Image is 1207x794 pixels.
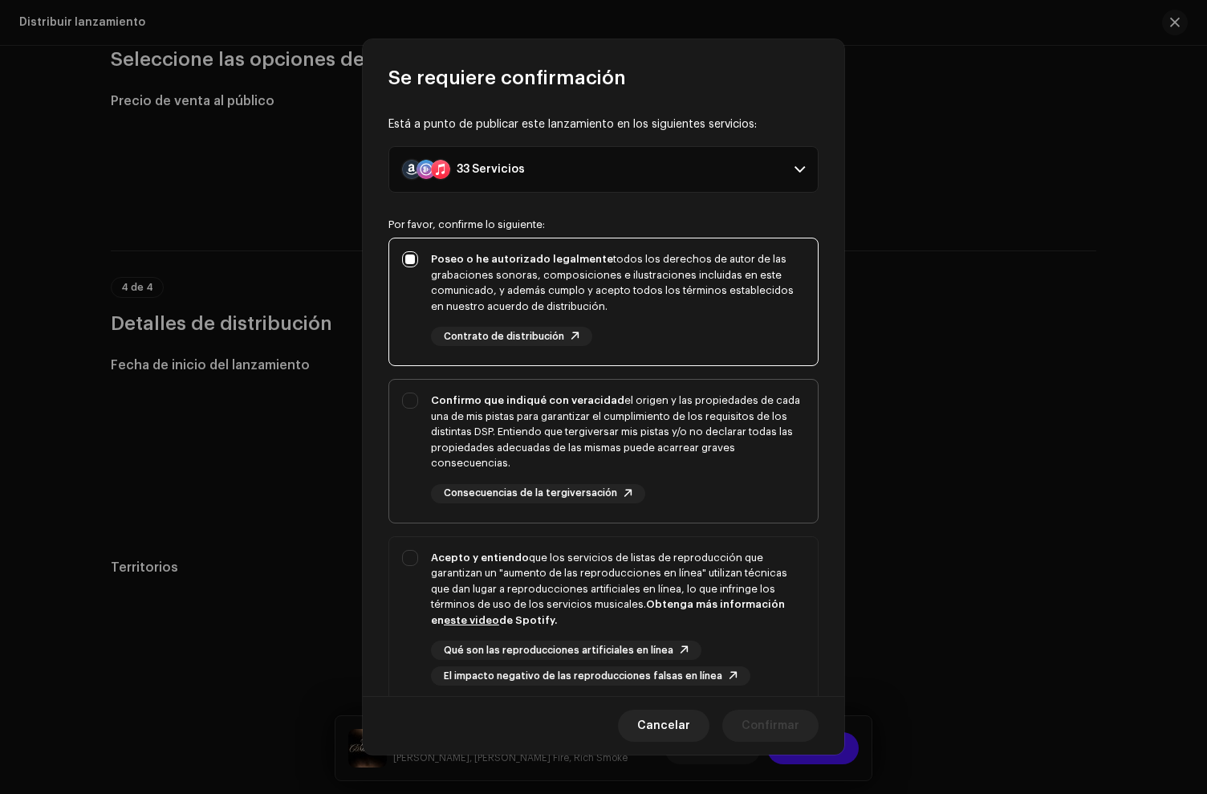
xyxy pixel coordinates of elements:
button: Confirmar [722,710,819,742]
span: Cancelar [637,710,690,742]
div: el origen y las propiedades de cada una de mis pistas para garantizar el cumplimiento de los requ... [431,393,805,471]
div: 33 Servicios [457,163,525,176]
div: que los servicios de listas de reproducción que garantizan un "aumento de las reproducciones en l... [431,550,805,629]
a: este video [444,615,499,625]
span: Se requiere confirmación [388,65,626,91]
span: Qué son las reproducciones artificiales en línea [444,645,673,656]
div: Por favor, confirme lo siguiente: [388,218,819,231]
p-togglebutton: Acepto y entiendoque los servicios de listas de reproducción que garantizan un "aumento de las re... [388,536,819,706]
div: todos los derechos de autor de las grabaciones sonoras, composiciones e ilustraciones incluidas e... [431,251,805,314]
strong: Obtenga más información en de Spotify. [431,599,785,625]
p-togglebutton: Confirmo que indiqué con veracidadel origen y las propiedades de cada una de mis pistas para gara... [388,379,819,523]
strong: Poseo o he autorizado legalmente [431,254,613,264]
button: Cancelar [618,710,709,742]
span: El impacto negativo de las reproducciones falsas en línea [444,671,722,682]
p-accordion-header: 33 Servicios [388,146,819,193]
div: Está a punto de publicar este lanzamiento en los siguientes servicios: [388,116,819,133]
strong: Acepto y entiendo [431,552,529,563]
strong: Confirmo que indiqué con veracidad [431,395,624,405]
span: Confirmar [742,710,799,742]
span: Consecuencias de la tergiversación [444,488,617,499]
span: Contrato de distribución [444,332,564,342]
p-togglebutton: Poseo o he autorizado legalmentetodos los derechos de autor de las grabaciones sonoras, composici... [388,238,819,366]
